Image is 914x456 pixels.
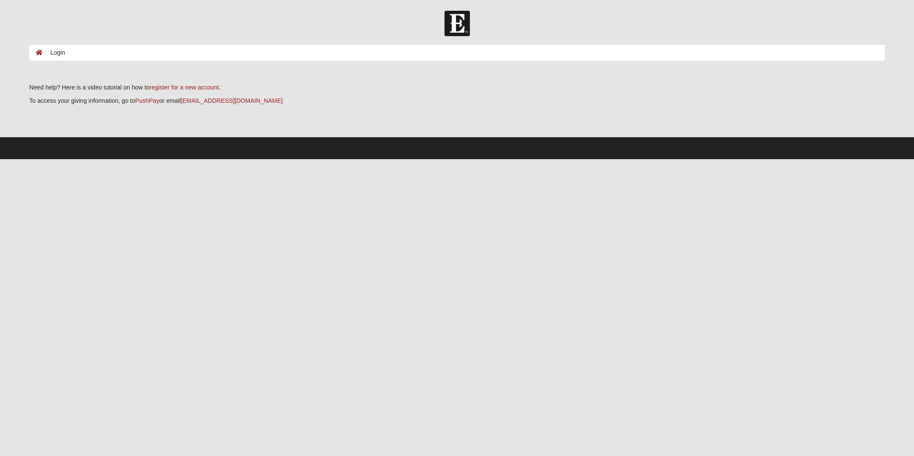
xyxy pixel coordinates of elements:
[445,11,470,36] img: Church of Eleven22 Logo
[43,48,65,57] li: Login
[29,96,885,105] p: To access your giving information, go to or email
[181,97,283,104] a: [EMAIL_ADDRESS][DOMAIN_NAME]
[29,83,885,92] p: Need help? Here is a video tutorial on how to .
[135,97,159,104] a: PushPay
[150,84,219,91] a: register for a new account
